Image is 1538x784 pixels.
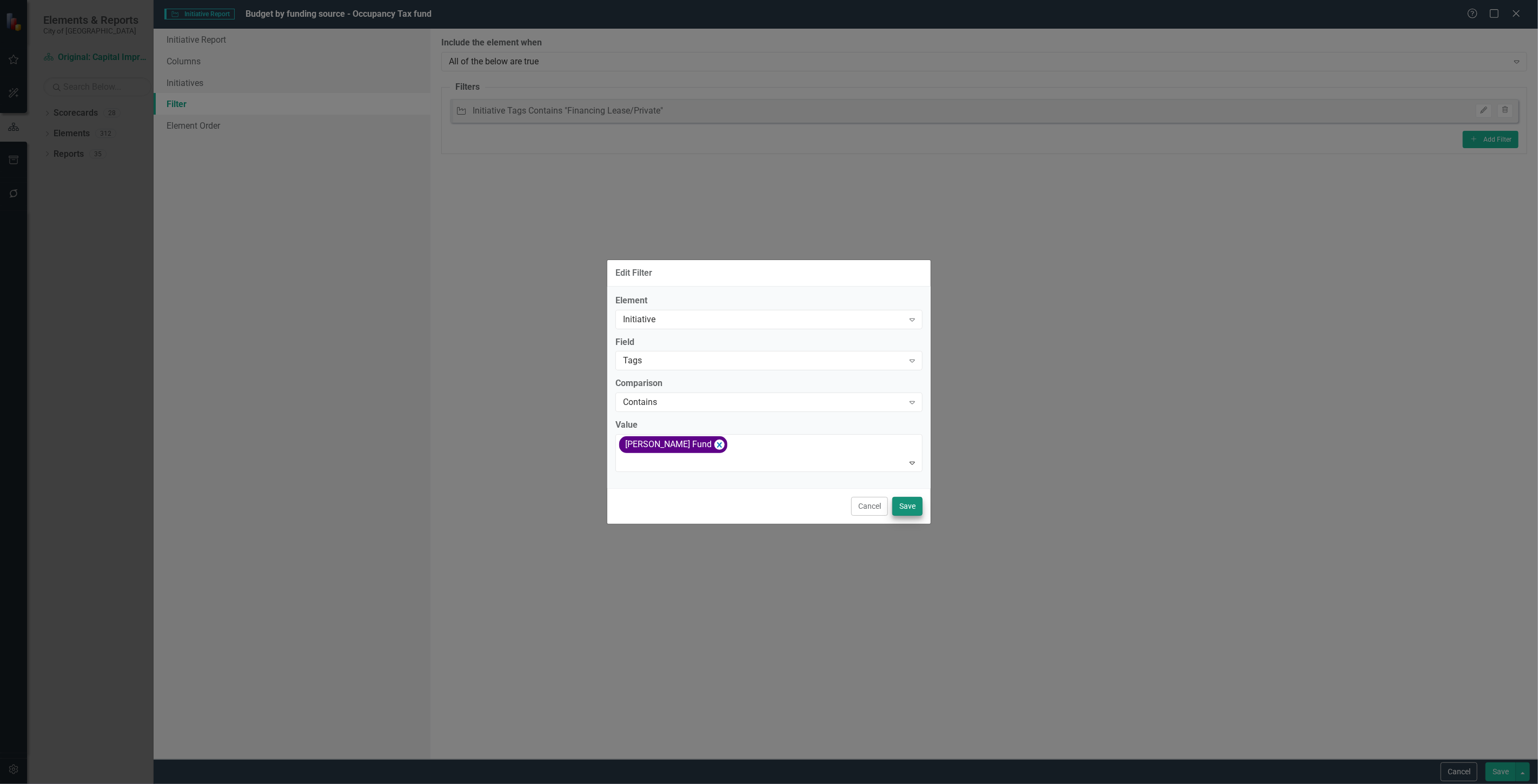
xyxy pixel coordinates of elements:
[623,396,904,409] div: Contains
[623,313,904,325] div: Initiative
[615,295,923,307] label: Element
[615,419,923,431] label: Value
[851,497,888,516] button: Cancel
[892,497,923,516] button: Save
[615,268,652,278] div: Edit Filter
[623,355,904,367] div: Tags
[615,377,923,390] label: Comparison
[714,440,725,450] div: Remove [object Object]
[625,439,712,449] span: [PERSON_NAME] Fund
[615,336,923,349] label: Field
